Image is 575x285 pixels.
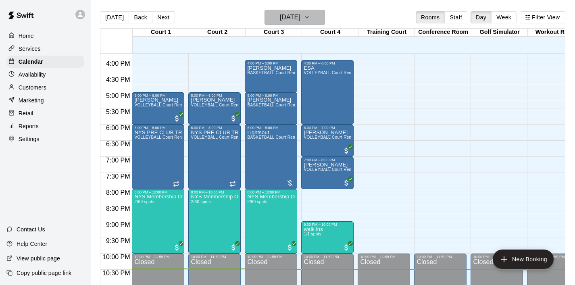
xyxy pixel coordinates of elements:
[134,103,274,107] span: VOLLEYBALL Court Rental (Everyday After 3 pm and All Day Weekends)
[301,221,354,254] div: 9:00 PM – 10:00 PM: walk ins
[6,81,84,94] a: Customers
[358,29,415,36] div: Training Court
[17,225,45,233] p: Contact Us
[245,189,297,254] div: 8:00 PM – 10:00 PM: NYS Membership Open Gym / Drop-Ins
[6,120,84,132] div: Reports
[304,135,444,139] span: VOLLEYBALL Court Rental (Everyday After 3 pm and All Day Weekends)
[493,250,554,269] button: add
[129,11,152,23] button: Back
[245,125,297,189] div: 6:00 PM – 8:00 PM: Lightsout
[191,94,238,98] div: 5:00 PM – 6:00 PM
[173,181,179,187] span: Recurring event
[104,173,132,180] span: 7:30 PM
[191,190,238,194] div: 8:00 PM – 10:00 PM
[134,190,182,194] div: 8:00 PM – 10:00 PM
[342,179,350,187] span: All customers have paid
[301,60,354,125] div: 4:00 PM – 6:00 PM: ESA
[191,135,331,139] span: VOLLEYBALL Court Rental (Everyday After 3 pm and All Day Weekends)
[247,200,267,204] span: 2/60 spots filled
[100,254,132,260] span: 10:00 PM
[6,133,84,145] a: Settings
[173,243,181,252] span: All customers have paid
[152,11,175,23] button: Next
[342,243,350,252] span: All customers have paid
[19,122,39,130] p: Reports
[247,71,387,75] span: BASKETBALL Court Rental (Everyday After 3 pm and All Day Weekends)
[19,71,46,79] p: Availability
[6,69,84,81] a: Availability
[304,158,351,162] div: 7:00 PM – 8:00 PM
[417,255,464,259] div: 10:00 PM – 11:59 PM
[304,232,321,236] span: 1/1 spots filled
[491,11,517,23] button: Week
[134,126,182,130] div: 6:00 PM – 8:00 PM
[134,255,182,259] div: 10:00 PM – 11:59 PM
[104,237,132,244] span: 9:30 PM
[17,269,71,277] p: Copy public page link
[17,254,60,262] p: View public page
[416,11,445,23] button: Rooms
[104,189,132,196] span: 8:00 PM
[302,29,358,36] div: Court 4
[189,29,246,36] div: Court 2
[100,270,132,277] span: 10:30 PM
[360,255,408,259] div: 10:00 PM – 11:59 PM
[134,94,182,98] div: 5:00 PM – 6:00 PM
[19,96,44,104] p: Marketing
[229,181,236,187] span: Recurring event
[265,10,325,25] button: [DATE]
[188,189,241,254] div: 8:00 PM – 10:00 PM: NYS Membership Open Gym / Drop-Ins
[188,125,241,189] div: 6:00 PM – 8:00 PM: NYS PRE CLUB TRY OUT CLINIC
[104,76,132,83] span: 4:30 PM
[247,94,295,98] div: 5:00 PM – 6:00 PM
[133,29,189,36] div: Court 1
[415,29,471,36] div: Conference Room
[6,107,84,119] a: Retail
[132,92,184,125] div: 5:00 PM – 6:00 PM: Jayla Lam
[191,255,238,259] div: 10:00 PM – 11:59 PM
[104,60,132,67] span: 4:00 PM
[473,255,521,259] div: 10:00 PM – 11:59 PM
[6,94,84,106] a: Marketing
[104,125,132,131] span: 6:00 PM
[132,189,184,254] div: 8:00 PM – 10:00 PM: NYS Membership Open Gym / Drop-Ins
[342,147,350,155] span: All customers have paid
[246,29,302,36] div: Court 3
[132,125,184,189] div: 6:00 PM – 8:00 PM: NYS PRE CLUB TRY OUT CLINIC
[444,11,467,23] button: Staff
[229,243,237,252] span: All customers have paid
[247,135,387,139] span: BASKETBALL Court Rental (Everyday After 3 pm and All Day Weekends)
[247,126,295,130] div: 6:00 PM – 8:00 PM
[191,126,238,130] div: 6:00 PM – 8:00 PM
[471,11,492,23] button: Day
[304,223,351,227] div: 9:00 PM – 10:00 PM
[247,103,387,107] span: BASKETBALL Court Rental (Everyday After 3 pm and All Day Weekends)
[19,58,43,66] p: Calendar
[191,200,210,204] span: 2/60 spots filled
[6,30,84,42] a: Home
[17,240,47,248] p: Help Center
[245,60,297,92] div: 4:00 PM – 5:00 PM: Tiana Vance
[280,12,300,23] h6: [DATE]
[301,125,354,157] div: 6:00 PM – 7:00 PM: Jayla Lam
[104,92,132,99] span: 5:00 PM
[191,103,331,107] span: VOLLEYBALL Court Rental (Everyday After 3 pm and All Day Weekends)
[134,200,154,204] span: 2/60 spots filled
[19,109,33,117] p: Retail
[6,56,84,68] a: Calendar
[19,135,40,143] p: Settings
[520,11,565,23] button: Filter View
[6,43,84,55] a: Services
[19,45,41,53] p: Services
[304,126,351,130] div: 6:00 PM – 7:00 PM
[304,255,351,259] div: 10:00 PM – 11:59 PM
[134,135,274,139] span: VOLLEYBALL Court Rental (Everyday After 3 pm and All Day Weekends)
[19,83,46,92] p: Customers
[19,32,34,40] p: Home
